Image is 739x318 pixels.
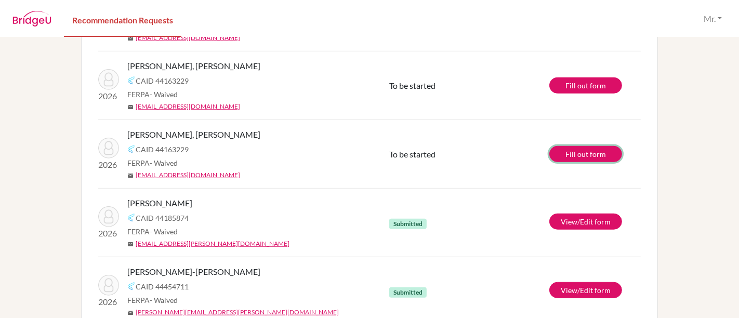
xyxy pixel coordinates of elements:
[127,226,178,237] span: FERPA
[699,9,727,29] button: Mr.
[549,77,622,94] a: Fill out form
[389,149,436,159] span: To be started
[127,35,134,42] span: mail
[136,75,189,86] span: CAID 44163229
[549,282,622,298] a: View/Edit form
[136,144,189,155] span: CAID 44163229
[389,81,436,90] span: To be started
[127,76,136,85] img: Common App logo
[98,275,119,296] img: YEBOAH-MANU, MICHEAL
[98,138,119,158] img: Abla, Elinam Amegashie
[150,90,178,99] span: - Waived
[127,282,136,290] img: Common App logo
[127,157,178,168] span: FERPA
[127,89,178,100] span: FERPA
[127,128,260,141] span: [PERSON_NAME], [PERSON_NAME]
[136,102,240,111] a: [EMAIL_ADDRESS][DOMAIN_NAME]
[127,173,134,179] span: mail
[389,219,427,229] span: Submitted
[150,158,178,167] span: - Waived
[98,206,119,227] img: Hammond, Saskia-Sarena Segolene Ayorkor
[136,33,240,43] a: [EMAIL_ADDRESS][DOMAIN_NAME]
[127,145,136,153] img: Common App logo
[127,104,134,110] span: mail
[127,241,134,247] span: mail
[136,281,189,292] span: CAID 44454711
[136,239,289,248] a: [EMAIL_ADDRESS][PERSON_NAME][DOMAIN_NAME]
[98,227,119,240] p: 2026
[12,11,51,27] img: BridgeU logo
[127,310,134,316] span: mail
[136,213,189,223] span: CAID 44185874
[98,69,119,90] img: Abla, Elinam Amegashie
[98,158,119,171] p: 2026
[549,214,622,230] a: View/Edit form
[127,295,178,306] span: FERPA
[98,90,119,102] p: 2026
[150,296,178,304] span: - Waived
[64,2,181,37] a: Recommendation Requests
[98,296,119,308] p: 2026
[127,214,136,222] img: Common App logo
[389,287,427,298] span: Submitted
[127,60,260,72] span: [PERSON_NAME], [PERSON_NAME]
[136,308,339,317] a: [PERSON_NAME][EMAIL_ADDRESS][PERSON_NAME][DOMAIN_NAME]
[150,227,178,236] span: - Waived
[127,197,192,209] span: [PERSON_NAME]
[549,146,622,162] a: Fill out form
[127,266,260,278] span: [PERSON_NAME]-[PERSON_NAME]
[136,170,240,180] a: [EMAIL_ADDRESS][DOMAIN_NAME]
